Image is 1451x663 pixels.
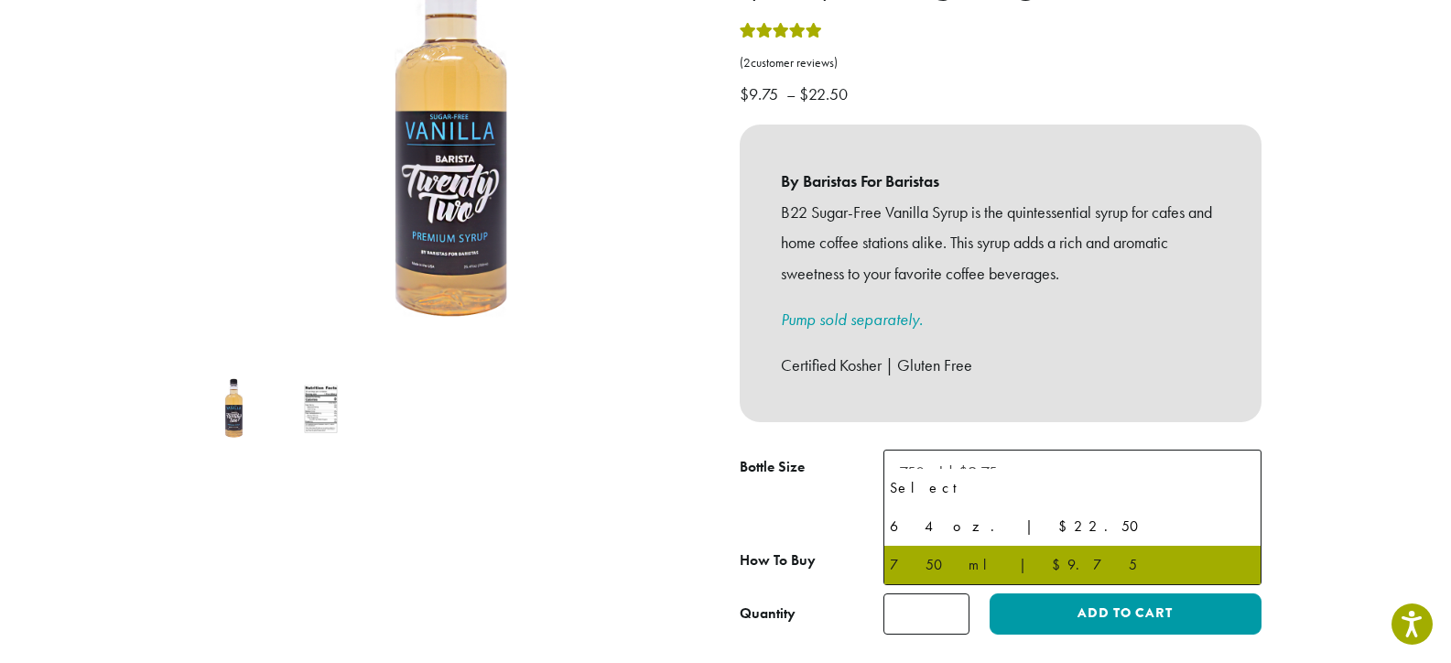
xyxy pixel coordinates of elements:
span: 750 ml | $9.75 [899,462,997,483]
span: – [786,83,796,104]
span: 2 [743,55,751,71]
img: Barista 22 Sugar-Free Vanilla Syrup [198,373,270,445]
a: (2customer reviews) [740,54,1262,72]
div: 750 ml | $9.75 [890,551,1255,579]
div: 64 oz. | $22.50 [890,513,1255,540]
p: B22 Sugar-Free Vanilla Syrup is the quintessential syrup for cafes and home coffee stations alike... [781,197,1220,289]
li: Select [884,469,1261,507]
span: $ [740,83,749,104]
input: Product quantity [883,593,969,635]
span: 750 ml | $9.75 [892,454,1015,490]
div: Quantity [740,603,796,625]
div: Rated 5.00 out of 5 [740,20,822,48]
span: How To Buy [740,550,816,570]
img: Barista 22 Sugar-Free Vanilla Syrup - Image 2 [285,373,357,445]
span: 750 ml | $9.75 [883,450,1262,495]
bdi: 22.50 [799,83,852,104]
b: By Baristas For Baristas [781,166,1220,197]
p: Certified Kosher | Gluten Free [781,350,1220,381]
a: Pump sold separately. [781,309,923,330]
bdi: 9.75 [740,83,783,104]
label: Bottle Size [740,454,883,481]
button: Add to cart [990,593,1261,635]
span: $ [799,83,808,104]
